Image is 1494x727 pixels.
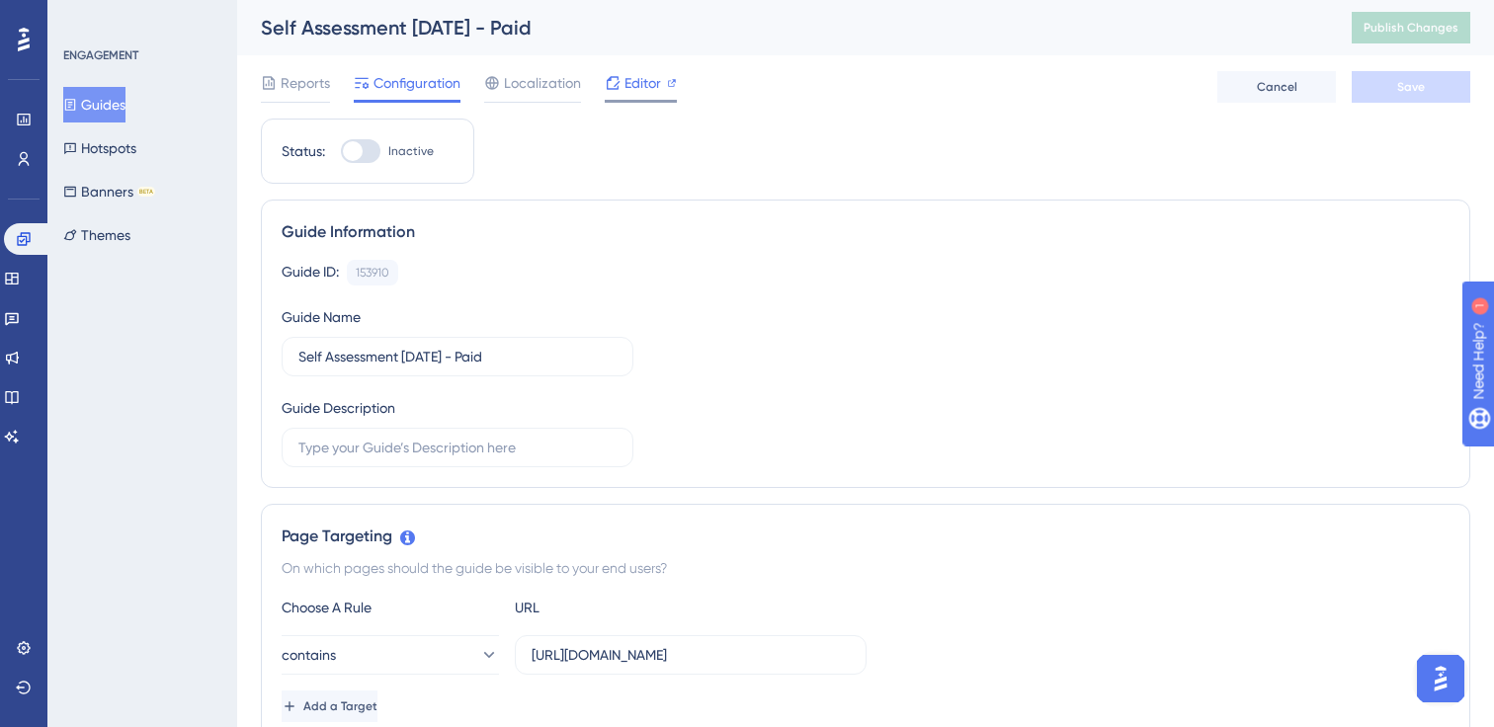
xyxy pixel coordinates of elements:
[303,698,377,714] span: Add a Target
[282,556,1450,580] div: On which pages should the guide be visible to your end users?
[1364,20,1458,36] span: Publish Changes
[281,71,330,95] span: Reports
[1352,71,1470,103] button: Save
[282,596,499,619] div: Choose A Rule
[63,87,125,122] button: Guides
[298,346,617,367] input: Type your Guide’s Name here
[282,690,377,722] button: Add a Target
[282,139,325,163] div: Status:
[282,305,361,329] div: Guide Name
[46,5,124,29] span: Need Help?
[261,14,1302,41] div: Self Assessment [DATE] - Paid
[63,217,130,253] button: Themes
[504,71,581,95] span: Localization
[298,437,617,458] input: Type your Guide’s Description here
[282,396,395,420] div: Guide Description
[63,174,155,209] button: BannersBETA
[1352,12,1470,43] button: Publish Changes
[63,47,138,63] div: ENGAGEMENT
[356,265,389,281] div: 153910
[373,71,460,95] span: Configuration
[282,525,1450,548] div: Page Targeting
[388,143,434,159] span: Inactive
[282,643,336,667] span: contains
[63,130,136,166] button: Hotspots
[532,644,850,666] input: yourwebsite.com/path
[1217,71,1336,103] button: Cancel
[282,260,339,285] div: Guide ID:
[137,10,143,26] div: 1
[1411,649,1470,708] iframe: UserGuiding AI Assistant Launcher
[624,71,661,95] span: Editor
[515,596,732,619] div: URL
[1397,79,1425,95] span: Save
[137,187,155,197] div: BETA
[1257,79,1297,95] span: Cancel
[282,220,1450,244] div: Guide Information
[282,635,499,675] button: contains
